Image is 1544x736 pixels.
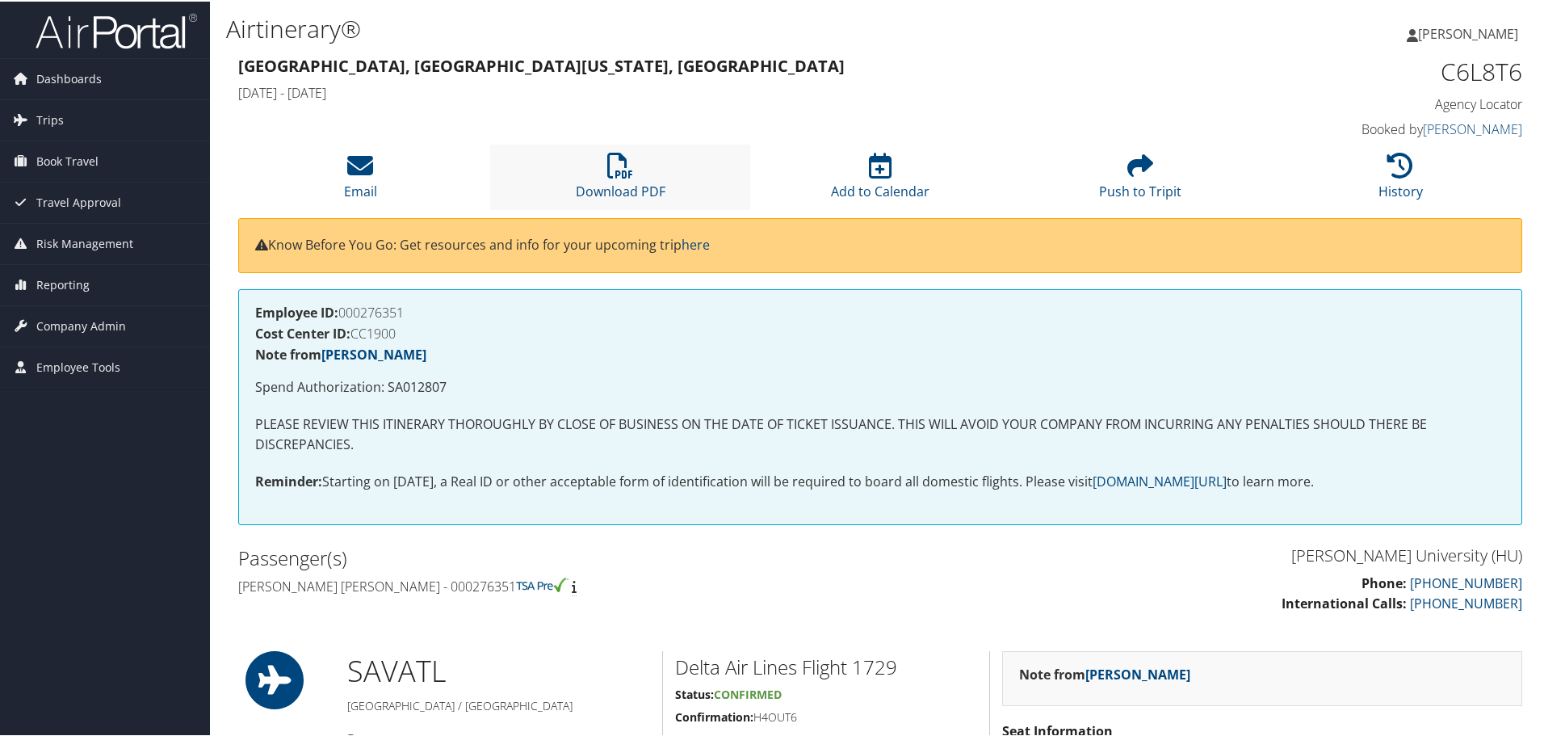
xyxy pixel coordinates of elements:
[347,650,650,690] h1: SAV ATL
[255,471,322,489] strong: Reminder:
[36,305,126,345] span: Company Admin
[255,326,1505,339] h4: CC1900
[1219,53,1522,87] h1: C6L8T6
[1219,94,1522,111] h4: Agency Locator
[675,652,977,679] h2: Delta Air Lines Flight 1729
[36,263,90,304] span: Reporting
[675,708,753,723] strong: Confirmation:
[1423,119,1522,137] a: [PERSON_NAME]
[675,685,714,700] strong: Status:
[892,543,1522,566] h3: [PERSON_NAME] University (HU)
[831,160,929,199] a: Add to Calendar
[255,470,1505,491] p: Starting on [DATE], a Real ID or other acceptable form of identification will be required to boar...
[255,344,426,362] strong: Note from
[36,99,64,139] span: Trips
[1418,23,1518,41] span: [PERSON_NAME]
[1093,471,1227,489] a: [DOMAIN_NAME][URL]
[255,323,350,341] strong: Cost Center ID:
[255,413,1505,454] p: PLEASE REVIEW THIS ITINERARY THOROUGHLY BY CLOSE OF BUSINESS ON THE DATE OF TICKET ISSUANCE. THIS...
[238,53,845,75] strong: [GEOGRAPHIC_DATA], [GEOGRAPHIC_DATA] [US_STATE], [GEOGRAPHIC_DATA]
[1085,664,1190,682] a: [PERSON_NAME]
[347,696,650,713] h5: [GEOGRAPHIC_DATA] / [GEOGRAPHIC_DATA]
[36,222,133,263] span: Risk Management
[1282,593,1407,611] strong: International Calls:
[1099,160,1181,199] a: Push to Tripit
[576,160,665,199] a: Download PDF
[36,140,99,180] span: Book Travel
[36,181,121,221] span: Travel Approval
[255,302,338,320] strong: Employee ID:
[1410,573,1522,591] a: [PHONE_NUMBER]
[36,346,120,386] span: Employee Tools
[682,234,710,252] a: here
[36,57,102,98] span: Dashboards
[1378,160,1423,199] a: History
[36,11,197,48] img: airportal-logo.png
[516,576,569,591] img: tsa-precheck.png
[1219,119,1522,137] h4: Booked by
[321,344,426,362] a: [PERSON_NAME]
[1019,664,1190,682] strong: Note from
[344,160,377,199] a: Email
[714,685,782,700] span: Confirmed
[255,376,1505,397] p: Spend Authorization: SA012807
[1410,593,1522,611] a: [PHONE_NUMBER]
[238,543,868,570] h2: Passenger(s)
[1361,573,1407,591] strong: Phone:
[238,82,1195,100] h4: [DATE] - [DATE]
[238,576,868,594] h4: [PERSON_NAME] [PERSON_NAME] - 000276351
[675,708,977,724] h5: H4OUT6
[226,11,1098,44] h1: Airtinerary®
[1407,8,1534,57] a: [PERSON_NAME]
[255,305,1505,318] h4: 000276351
[255,233,1505,254] p: Know Before You Go: Get resources and info for your upcoming trip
